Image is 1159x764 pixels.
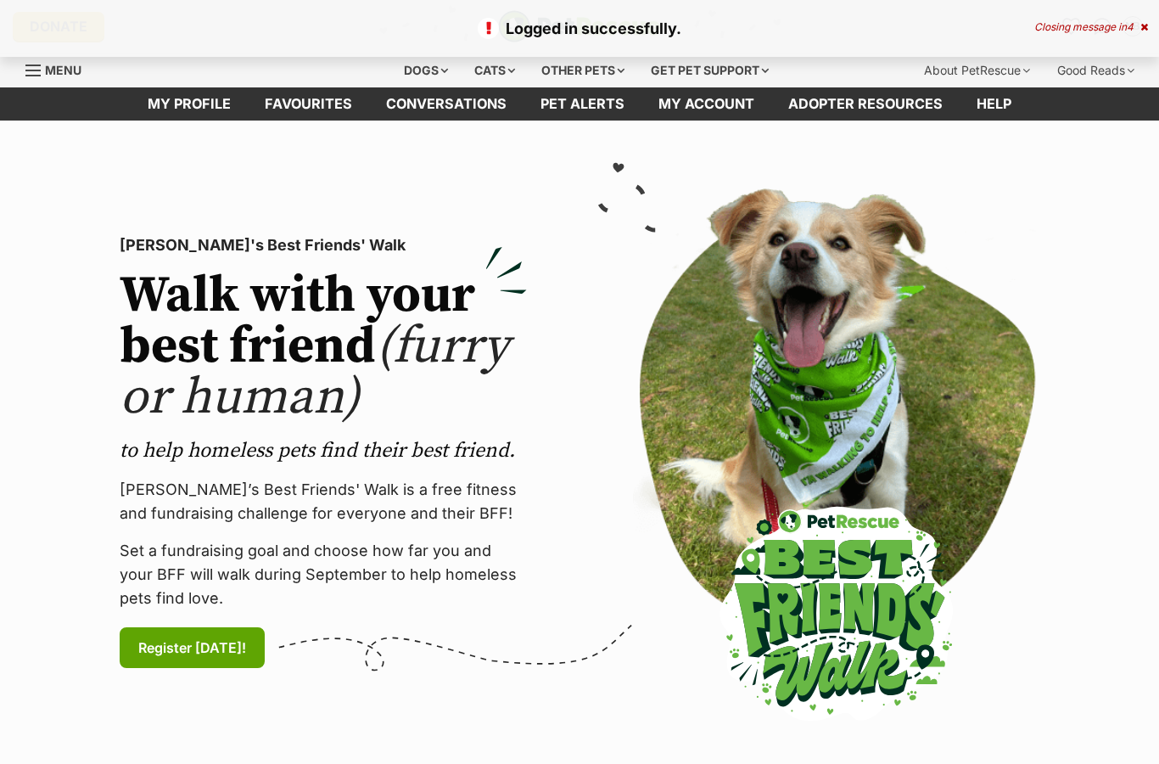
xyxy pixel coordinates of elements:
div: Good Reads [1045,53,1146,87]
div: About PetRescue [912,53,1042,87]
div: Get pet support [639,53,781,87]
a: Help [960,87,1028,121]
p: to help homeless pets find their best friend. [120,437,527,464]
a: conversations [369,87,524,121]
span: Menu [45,63,81,77]
div: Cats [462,53,527,87]
div: Other pets [529,53,636,87]
a: My profile [131,87,248,121]
span: (furry or human) [120,315,509,430]
a: Favourites [248,87,369,121]
span: Register [DATE]! [138,638,246,658]
a: Adopter resources [771,87,960,121]
a: Menu [25,53,93,84]
a: Pet alerts [524,87,641,121]
a: Register [DATE]! [120,627,265,668]
h2: Walk with your best friend [120,271,527,424]
p: Set a fundraising goal and choose how far you and your BFF will walk during September to help hom... [120,539,527,610]
a: My account [641,87,771,121]
div: Dogs [392,53,460,87]
p: [PERSON_NAME]'s Best Friends' Walk [120,233,527,257]
p: [PERSON_NAME]’s Best Friends' Walk is a free fitness and fundraising challenge for everyone and t... [120,478,527,525]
